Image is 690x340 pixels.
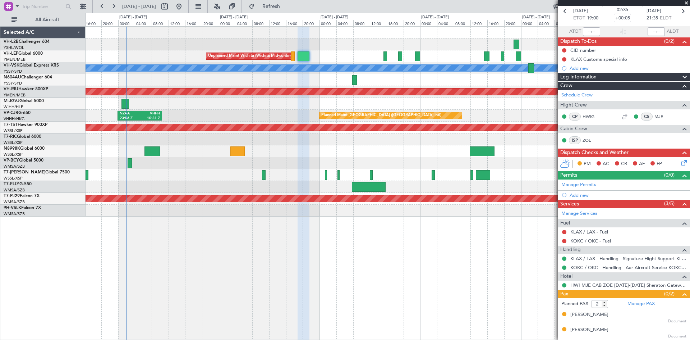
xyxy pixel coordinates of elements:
a: T7-ELLYG-550 [4,182,32,186]
a: WMSA/SZB [4,199,25,205]
div: [DATE] - [DATE] [522,14,550,21]
div: 08:00 [152,20,169,26]
div: ISP [569,136,581,144]
div: 00:00 [118,20,135,26]
span: Permits [560,171,577,180]
span: 21:35 [647,15,658,22]
span: All Aircraft [19,17,76,22]
div: 04:00 [135,20,152,26]
span: N8998K [4,146,20,151]
div: 20:00 [504,20,521,26]
span: N604AU [4,75,21,80]
a: WIHH/HLP [4,104,23,110]
button: All Aircraft [8,14,78,26]
div: 20:00 [404,20,420,26]
div: 10:31 Z [140,116,160,121]
div: [PERSON_NAME] [570,326,608,334]
span: VH-L2B [4,40,19,44]
span: Hotel [560,272,572,281]
div: 20:00 [303,20,319,26]
div: 20:00 [202,20,219,26]
span: Leg Information [560,73,597,81]
span: Dispatch To-Dos [560,37,597,46]
div: 00:00 [319,20,336,26]
a: VH-LEPGlobal 6000 [4,51,43,56]
a: WMSA/SZB [4,211,25,217]
a: 9H-VSLKFalcon 7X [4,206,41,210]
a: HWIG [583,113,599,120]
a: HWI MJE CAB ZOE [DATE]-[DATE] Sheraton Gateway LAX [570,282,686,288]
div: 04:00 [236,20,253,26]
div: [PERSON_NAME] [570,311,608,318]
span: 19:00 [587,15,598,22]
div: 16:00 [487,20,504,26]
div: [DATE] - [DATE] [421,14,449,21]
span: VH-VSK [4,63,19,68]
a: N8998KGlobal 6000 [4,146,45,151]
span: 9H-VSLK [4,206,21,210]
a: Manage PAX [627,300,655,308]
span: 02:35 [617,6,628,14]
div: Add new [570,65,686,71]
span: AC [603,160,609,168]
a: Manage Permits [561,181,596,189]
a: VH-VSKGlobal Express XRS [4,63,59,68]
div: 08:00 [454,20,471,26]
span: T7-ELLY [4,182,19,186]
a: VH-L2BChallenger 604 [4,40,50,44]
a: YMEN/MEB [4,57,26,62]
a: KLAX / LAX - Fuel [570,229,608,235]
a: Schedule Crew [561,92,593,99]
span: [DATE] [647,8,661,15]
span: (0/2) [664,37,675,45]
div: Planned Maint [GEOGRAPHIC_DATA] ([GEOGRAPHIC_DATA] Intl) [321,110,441,121]
span: PM [584,160,591,168]
span: ALDT [667,28,678,35]
div: [DATE] - [DATE] [321,14,348,21]
div: 16:00 [185,20,202,26]
div: 20:00 [101,20,118,26]
a: M-JGVJGlobal 5000 [4,99,44,103]
div: 00:00 [521,20,538,26]
a: VHHH/HKG [4,116,25,122]
div: 08:00 [252,20,269,26]
span: (3/5) [664,200,675,207]
a: T7-[PERSON_NAME]Global 7500 [4,170,70,174]
a: ZOE [583,137,599,144]
a: YSHL/WOL [4,45,24,50]
a: KLAX / LAX - Handling - Signature Flight Support KLAX / LAX [570,255,686,262]
a: YSSY/SYD [4,69,22,74]
a: T7-PJ29Falcon 7X [4,194,40,198]
a: Manage Services [561,210,597,217]
span: AF [639,160,645,168]
div: CP [569,113,581,121]
a: N604AUChallenger 604 [4,75,52,80]
span: Services [560,200,579,208]
div: Add new [570,192,686,198]
span: [DATE] - [DATE] [122,3,156,10]
span: Fuel [560,219,570,227]
div: 23:56 Z [120,116,140,121]
button: Refresh [245,1,289,12]
span: VH-LEP [4,51,18,56]
a: WMSA/SZB [4,187,25,193]
span: Document [668,318,686,325]
div: 16:00 [84,20,101,26]
a: WMSA/SZB [4,164,25,169]
div: 00:00 [420,20,437,26]
span: Document [668,334,686,340]
a: KOKC / OKC - Handling - Aar Aircraft Service KOKC / OKC [570,264,686,271]
div: 16:00 [286,20,303,26]
a: WSSL/XSP [4,140,23,145]
label: Planned PAX [561,300,588,308]
a: VP-CJRG-650 [4,111,31,115]
span: VP-BCY [4,158,19,163]
div: 12:00 [370,20,387,26]
span: CR [621,160,627,168]
span: [DATE] [573,8,588,15]
div: 12:00 [269,20,286,26]
span: VP-CJR [4,111,18,115]
div: CID number [570,47,596,53]
div: CS [641,113,653,121]
span: Handling [560,246,581,254]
